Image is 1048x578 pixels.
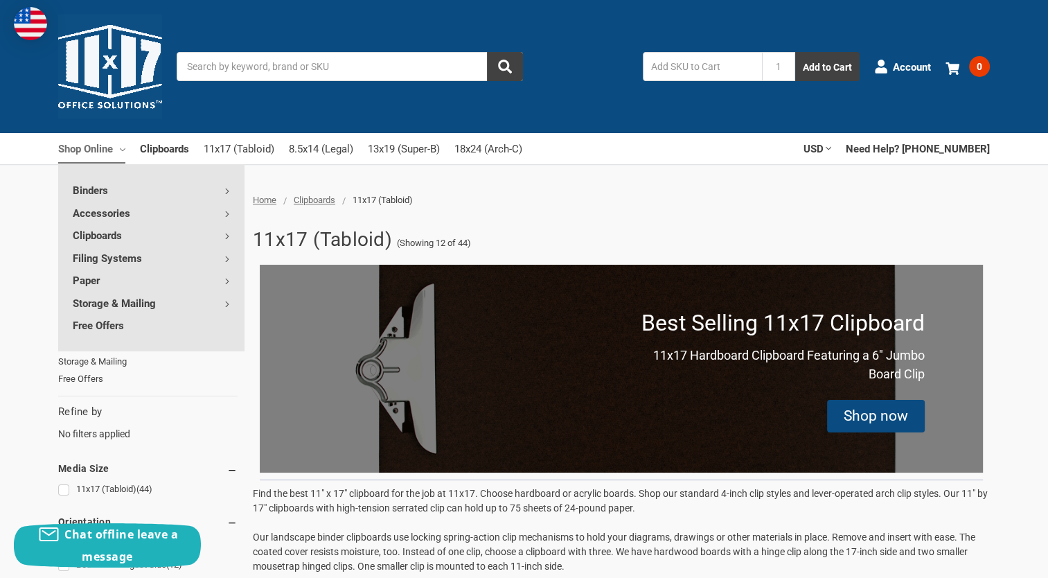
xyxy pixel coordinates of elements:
a: Free Offers [58,370,238,388]
h1: 11x17 (Tabloid) [253,222,392,258]
a: Shop Online [58,133,125,164]
span: 11x17 (Tabloid) [353,195,413,205]
a: Paper [58,269,245,291]
p: 11x17 Hardboard Clipboard Featuring a 6" Jumbo Board Clip [621,346,925,383]
span: Chat offline leave a message [64,527,178,564]
a: 0 [945,49,990,85]
div: Shop now [827,400,925,433]
a: Accessories [58,202,245,224]
span: Account [893,59,931,75]
a: Need Help? [PHONE_NUMBER] [846,133,990,164]
a: Binders [58,179,245,201]
a: Storage & Mailing [58,292,245,314]
h5: Orientation [58,514,238,530]
a: Clipboards [294,195,335,205]
h5: Media Size [58,460,238,477]
span: (44) [136,484,152,494]
a: Account [874,49,931,85]
img: duty and tax information for United States [14,7,47,40]
a: Clipboards [58,224,245,246]
button: Add to Cart [795,52,860,81]
a: Clipboards [140,133,189,164]
a: Filing Systems [58,247,245,269]
span: Find the best 11" x 17" clipboard for the job at 11x17. Choose hardboard or acrylic boards. Shop ... [253,488,988,514]
div: No filters applied [58,404,238,441]
span: (Showing 12 of 44) [397,236,471,250]
button: Chat offline leave a message [14,523,201,568]
a: Home [253,195,276,205]
a: 11x17 (Tabloid) [58,480,238,499]
a: 11x17 (Tabloid) [204,134,274,164]
input: Search by keyword, brand or SKU [177,52,523,81]
a: 13x19 (Super-B) [368,134,440,164]
a: Free Offers [58,314,245,336]
a: Storage & Mailing [58,353,238,371]
a: USD [803,133,831,164]
span: Our landscape binder clipboards use locking spring-action clip mechanisms to hold your diagrams, ... [253,532,975,572]
span: 0 [969,56,990,77]
a: 18x24 (Arch-C) [454,134,522,164]
p: Best Selling 11x17 Clipboard [641,306,925,340]
div: Shop now [844,405,908,428]
input: Add SKU to Cart [643,52,762,81]
h5: Refine by [58,404,238,420]
a: 8.5x14 (Legal) [289,134,353,164]
img: 11x17.com [58,15,162,119]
